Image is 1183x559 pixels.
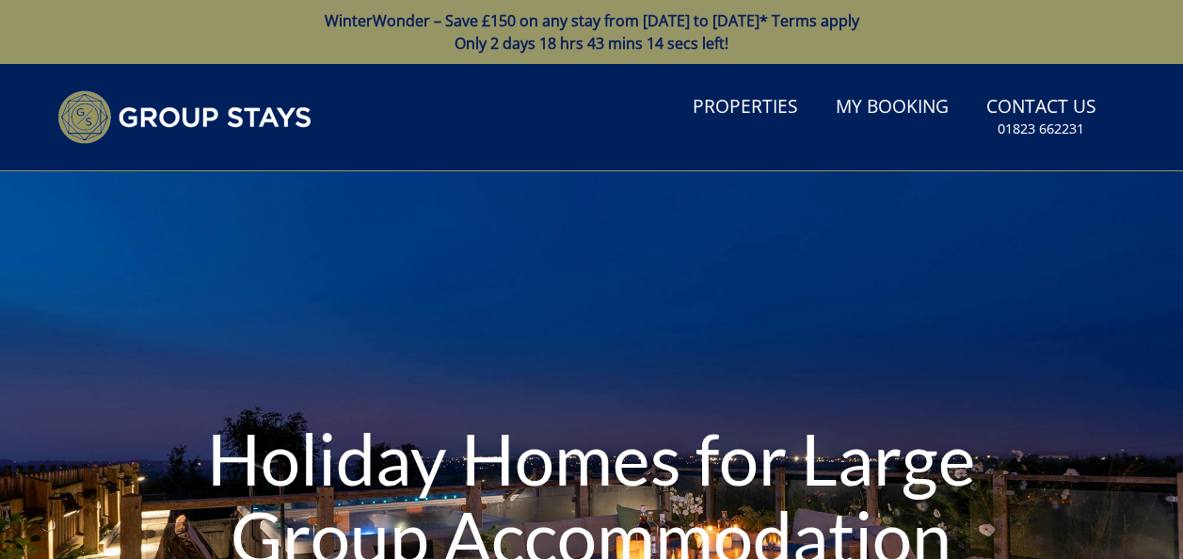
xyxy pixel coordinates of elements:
span: Only 2 days 18 hrs 43 mins 14 secs left! [455,33,728,54]
img: Group Stays [57,90,312,144]
a: My Booking [828,87,956,129]
a: Contact Us01823 662231 [979,87,1104,148]
small: 01823 662231 [998,120,1084,138]
a: Properties [685,87,806,129]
